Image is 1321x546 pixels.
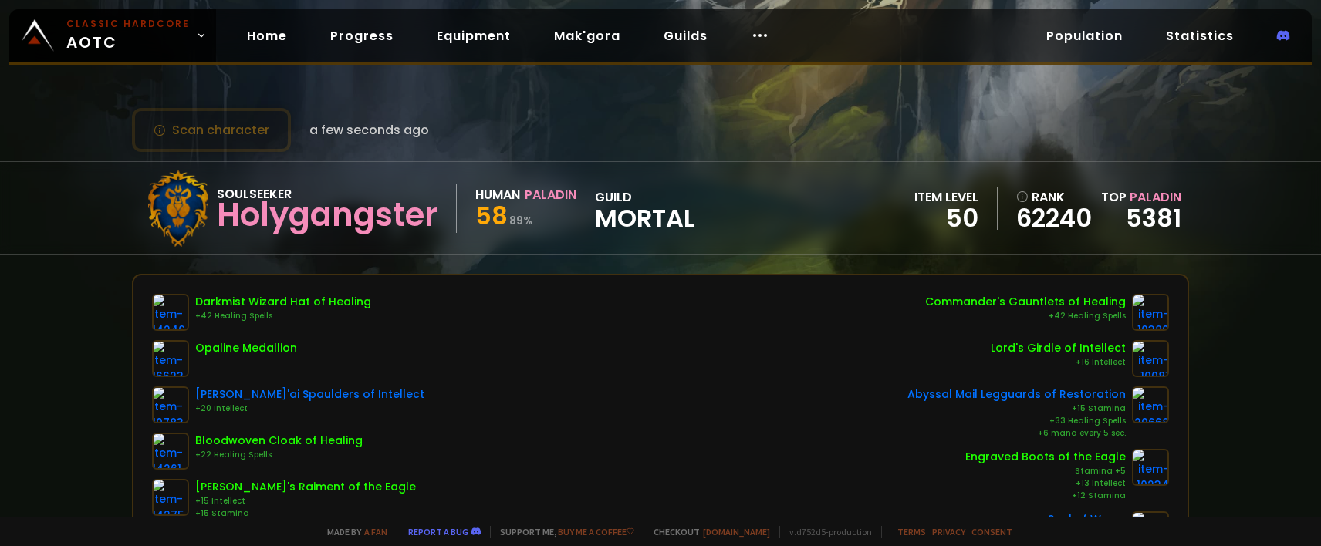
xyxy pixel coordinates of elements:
a: Progress [318,20,406,52]
div: +12 Stamina [965,490,1126,502]
div: [PERSON_NAME]'s Raiment of the Eagle [195,479,416,495]
div: [PERSON_NAME]'ai Spaulders of Intellect [195,386,424,403]
small: 89 % [509,213,533,228]
a: Equipment [424,20,523,52]
div: Paladin [525,185,576,204]
a: 62240 [1016,207,1092,230]
div: Opaline Medallion [195,340,297,356]
img: item-16623 [152,340,189,377]
div: +42 Healing Spells [195,310,371,322]
div: Abyssal Mail Legguards of Restoration [907,386,1126,403]
a: Statistics [1154,20,1246,52]
a: 5381 [1126,201,1181,235]
span: Paladin [1130,188,1181,206]
a: Guilds [651,20,720,52]
div: +15 Intellect [195,495,416,507]
div: 50 [914,207,978,230]
div: Holygangster [217,204,438,227]
small: Classic Hardcore [66,17,190,31]
div: +16 Intellect [991,356,1126,369]
img: item-10783 [152,386,189,423]
div: Commander's Gauntlets of Healing [925,294,1126,310]
div: +33 Healing Spells [907,415,1126,427]
div: +20 Intellect [195,403,424,415]
img: item-14261 [152,433,189,470]
div: +6 mana every 5 sec. [907,427,1126,440]
div: Stamina +5 [965,465,1126,477]
span: Checkout [644,526,770,538]
div: +42 Healing Spells [925,310,1126,322]
div: Engraved Boots of the Eagle [965,449,1126,465]
a: Report a bug [408,526,468,538]
div: Lord's Girdle of Intellect [991,340,1126,356]
span: v. d752d5 - production [779,526,872,538]
a: Privacy [932,526,965,538]
a: Mak'gora [542,20,633,52]
img: item-14275 [152,479,189,516]
img: item-10380 [1132,294,1169,331]
a: Buy me a coffee [558,526,634,538]
span: 58 [475,198,508,233]
img: item-10234 [1132,449,1169,486]
a: Terms [897,526,926,538]
div: Bloodwoven Cloak of Healing [195,433,363,449]
img: item-14246 [152,294,189,331]
img: item-10081 [1132,340,1169,377]
a: Consent [971,526,1012,538]
span: Mortal [595,207,695,230]
a: a fan [364,526,387,538]
div: item level [914,187,978,207]
div: Soulseeker [217,184,438,204]
div: +15 Stamina [907,403,1126,415]
div: Top [1101,187,1181,207]
span: Support me, [490,526,634,538]
a: Population [1034,20,1135,52]
div: Darkmist Wizard Hat of Healing [195,294,371,310]
div: rank [1016,187,1092,207]
span: a few seconds ago [309,120,429,140]
div: +15 Stamina [195,507,416,520]
span: Made by [318,526,387,538]
a: Classic HardcoreAOTC [9,9,216,62]
div: Seal of Wrynn [1048,511,1126,527]
button: Scan character [132,108,291,152]
div: Human [475,185,520,204]
a: Home [235,20,299,52]
div: +22 Healing Spells [195,449,363,461]
a: [DOMAIN_NAME] [703,526,770,538]
div: guild [595,187,695,230]
div: +13 Intellect [965,477,1126,490]
img: item-20668 [1132,386,1169,423]
span: AOTC [66,17,190,54]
